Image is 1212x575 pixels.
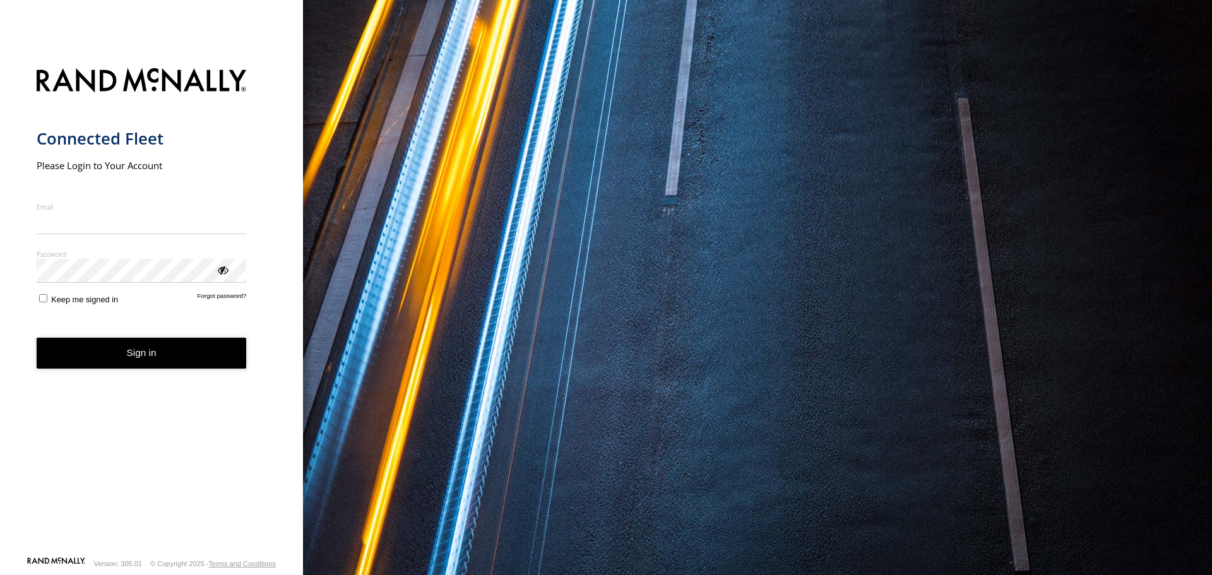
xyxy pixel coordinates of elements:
img: Rand McNally [37,66,247,98]
h2: Please Login to Your Account [37,159,247,172]
a: Visit our Website [27,557,85,570]
button: Sign in [37,338,247,369]
a: Terms and Conditions [209,560,276,567]
div: © Copyright 2025 - [150,560,276,567]
input: Keep me signed in [39,294,47,302]
label: Email [37,202,247,211]
div: Version: 305.01 [94,560,142,567]
div: ViewPassword [216,263,229,276]
a: Forgot password? [198,292,247,304]
h1: Connected Fleet [37,128,247,149]
form: main [37,61,267,556]
span: Keep me signed in [51,295,118,304]
label: Password [37,249,247,259]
